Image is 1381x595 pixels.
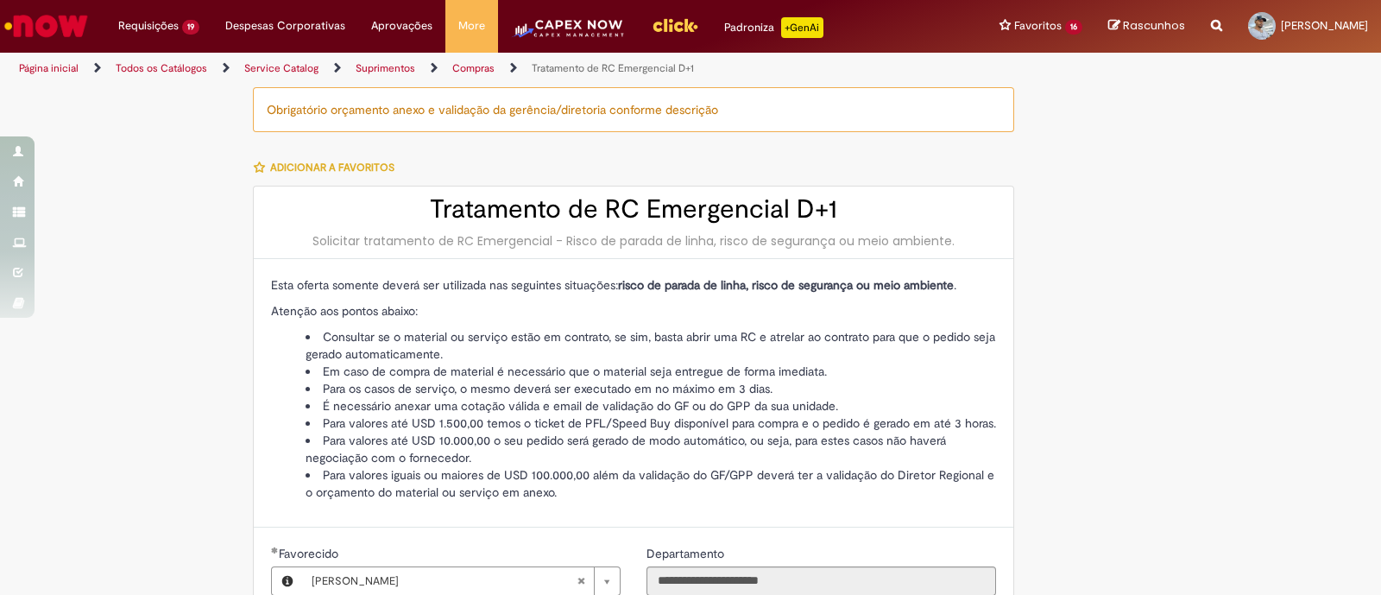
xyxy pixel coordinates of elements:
[1281,18,1368,33] span: [PERSON_NAME]
[118,17,179,35] span: Requisições
[371,17,432,35] span: Aprovações
[1065,20,1082,35] span: 16
[182,20,199,35] span: 19
[306,397,996,415] li: É necessário anexar uma cotação válida e email de validação do GF ou do GPP da sua unidade.
[568,567,594,595] abbr: Limpar campo Favorecido
[652,12,698,38] img: click_logo_yellow_360x200.png
[306,432,996,466] li: Para valores até USD 10.000,00 o seu pedido será gerado de modo automático, ou seja, para estes c...
[306,363,996,380] li: Em caso de compra de material é necessário que o material seja entregue de forma imediata.
[1108,18,1185,35] a: Rascunhos
[19,61,79,75] a: Página inicial
[646,545,728,562] label: Somente leitura - Departamento
[271,232,996,250] div: Solicitar tratamento de RC Emergencial - Risco de parada de linha, risco de segurança ou meio amb...
[13,53,908,85] ul: Trilhas de página
[452,61,495,75] a: Compras
[271,276,996,294] p: Esta oferta somente deverá ser utilizada nas seguintes situações: .
[270,161,394,174] span: Adicionar a Favoritos
[458,17,485,35] span: More
[306,380,996,397] li: Para os casos de serviço, o mesmo deverá ser executado em no máximo em 3 dias.
[532,61,694,75] a: Tratamento de RC Emergencial D+1
[724,17,823,38] div: Padroniza
[253,87,1014,132] div: Obrigatório orçamento anexo e validação da gerência/diretoria conforme descrição
[1123,17,1185,34] span: Rascunhos
[646,546,728,561] span: Somente leitura - Departamento
[303,567,620,595] a: [PERSON_NAME]Limpar campo Favorecido
[356,61,415,75] a: Suprimentos
[306,415,996,432] li: Para valores até USD 1.500,00 temos o ticket de PFL/Speed Buy disponível para compra e o pedido é...
[271,195,996,224] h2: Tratamento de RC Emergencial D+1
[306,328,996,363] li: Consultar se o material ou serviço estão em contrato, se sim, basta abrir uma RC e atrelar ao con...
[244,61,318,75] a: Service Catalog
[225,17,345,35] span: Despesas Corporativas
[253,149,404,186] button: Adicionar a Favoritos
[271,547,279,554] span: Obrigatório Preenchido
[271,302,996,320] p: Atenção aos pontos abaixo:
[2,9,91,43] img: ServiceNow
[279,546,342,561] span: Necessários - Favorecido
[272,567,303,595] button: Favorecido, Visualizar este registro Luis Felipe Da Silva Fabiano
[781,17,823,38] p: +GenAi
[618,277,954,293] strong: risco de parada de linha, risco de segurança ou meio ambiente
[511,17,626,52] img: CapexLogo5.png
[1014,17,1062,35] span: Favoritos
[116,61,207,75] a: Todos os Catálogos
[312,567,577,595] span: [PERSON_NAME]
[306,466,996,501] li: Para valores iguais ou maiores de USD 100.000,00 além da validação do GF/GPP deverá ter a validaç...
